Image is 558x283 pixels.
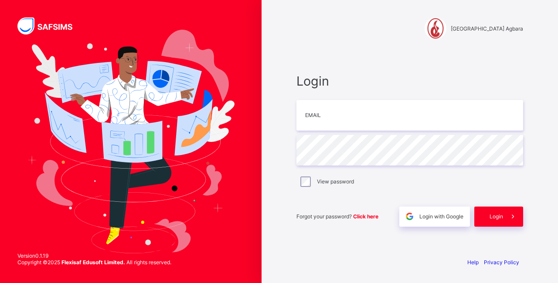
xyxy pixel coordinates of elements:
a: Click here [353,213,378,220]
span: Login [296,73,523,89]
img: google.396cfc9801f0270233282035f929180a.svg [405,211,415,221]
a: Help [467,259,479,266]
img: Hero Image [27,30,235,253]
span: Login [490,213,503,220]
strong: Flexisaf Edusoft Limited. [61,259,125,266]
span: Copyright © 2025 All rights reserved. [17,259,171,266]
span: Version 0.1.19 [17,252,171,259]
img: SAFSIMS Logo [17,17,83,35]
a: Privacy Policy [484,259,519,266]
span: [GEOGRAPHIC_DATA] Agbara [451,25,523,32]
span: Login with Google [419,213,463,220]
label: View password [317,178,354,185]
span: Forgot your password? [296,213,378,220]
